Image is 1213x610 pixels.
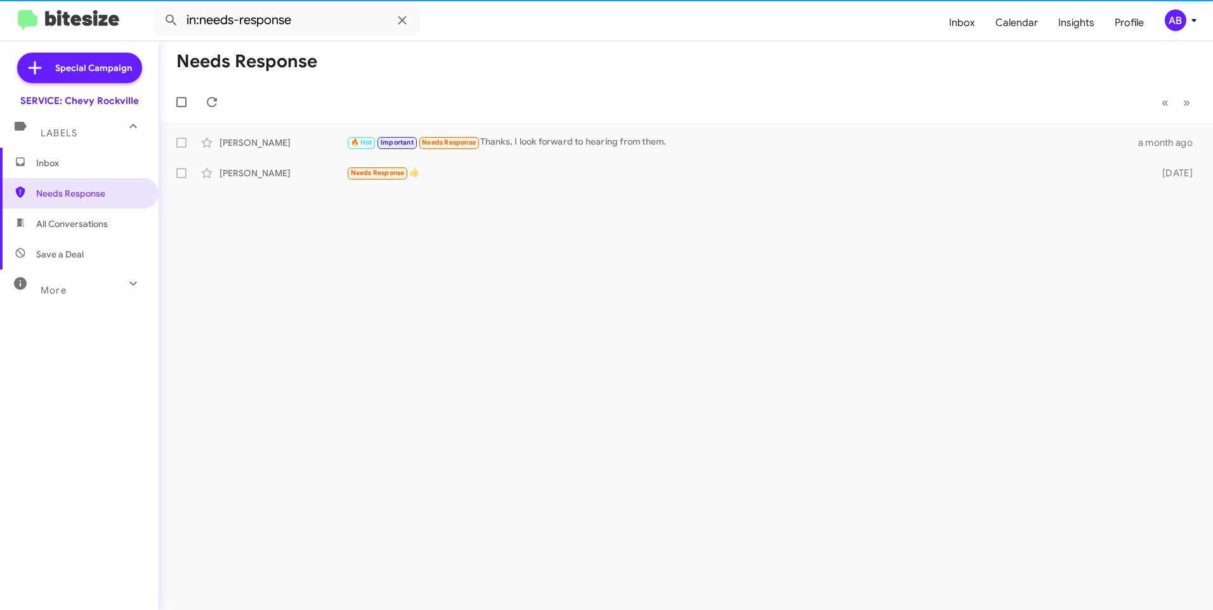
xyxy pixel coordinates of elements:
[41,285,67,296] span: More
[41,127,77,139] span: Labels
[17,53,142,83] a: Special Campaign
[422,138,476,146] span: Needs Response
[36,187,144,200] span: Needs Response
[351,169,405,177] span: Needs Response
[1138,136,1203,149] div: a month ago
[154,5,420,36] input: Search
[939,4,985,41] a: Inbox
[1176,89,1198,115] button: Next
[1155,89,1198,115] nav: Page navigation example
[1165,10,1186,31] div: AB
[36,248,84,261] span: Save a Deal
[55,62,132,74] span: Special Campaign
[1142,167,1203,179] div: [DATE]
[346,135,1138,150] div: Thanks, I look forward to hearing from them.
[1154,10,1199,31] button: AB
[1162,94,1169,110] span: «
[381,138,414,146] span: Important
[346,165,1142,180] div: 👍
[1105,4,1154,41] a: Profile
[220,167,346,179] div: [PERSON_NAME]
[985,4,1048,41] a: Calendar
[1048,4,1105,41] a: Insights
[36,217,108,230] span: All Conversations
[351,138,372,146] span: 🔥 Hot
[36,157,144,169] span: Inbox
[1183,94,1190,110] span: »
[1154,89,1176,115] button: Previous
[220,136,346,149] div: [PERSON_NAME]
[176,51,317,72] h1: Needs Response
[20,94,139,107] div: SERVICE: Chevy Rockville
